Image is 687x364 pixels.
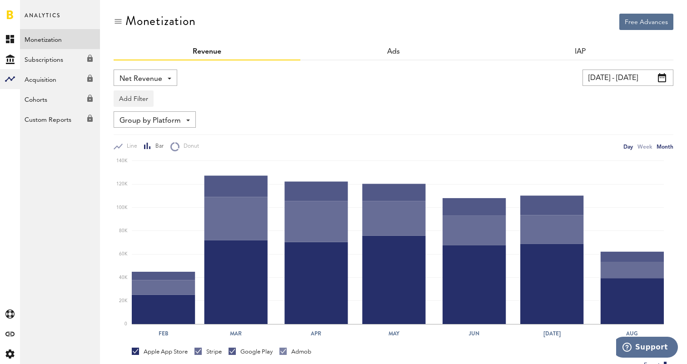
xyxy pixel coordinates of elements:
[20,89,100,109] a: Cohorts
[229,348,273,356] div: Google Play
[387,48,400,55] a: Ads
[123,143,137,150] span: Line
[657,142,673,151] div: Month
[116,182,128,187] text: 120K
[116,205,128,210] text: 100K
[468,329,479,338] text: Jun
[114,90,154,107] button: Add Filter
[616,337,678,359] iframe: Opens a widget where you can find more information
[543,329,561,338] text: [DATE]
[575,48,586,55] a: IAP
[119,252,128,256] text: 60K
[279,348,311,356] div: Admob
[25,10,60,29] span: Analytics
[20,29,100,49] a: Monetization
[124,322,127,326] text: 0
[230,329,242,338] text: Mar
[388,329,400,338] text: May
[151,143,164,150] span: Bar
[119,229,128,233] text: 80K
[119,113,181,129] span: Group by Platform
[193,48,221,55] a: Revenue
[125,14,196,28] div: Monetization
[119,275,128,280] text: 40K
[637,142,652,151] div: Week
[116,159,128,163] text: 140K
[626,329,638,338] text: Aug
[179,143,199,150] span: Donut
[119,299,128,303] text: 20K
[159,329,168,338] text: Feb
[623,142,633,151] div: Day
[194,348,222,356] div: Stripe
[310,329,321,338] text: Apr
[119,71,162,87] span: Net Revenue
[619,14,673,30] button: Free Advances
[20,69,100,89] a: Acquisition
[20,109,100,129] a: Custom Reports
[132,348,188,356] div: Apple App Store
[20,49,100,69] a: Subscriptions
